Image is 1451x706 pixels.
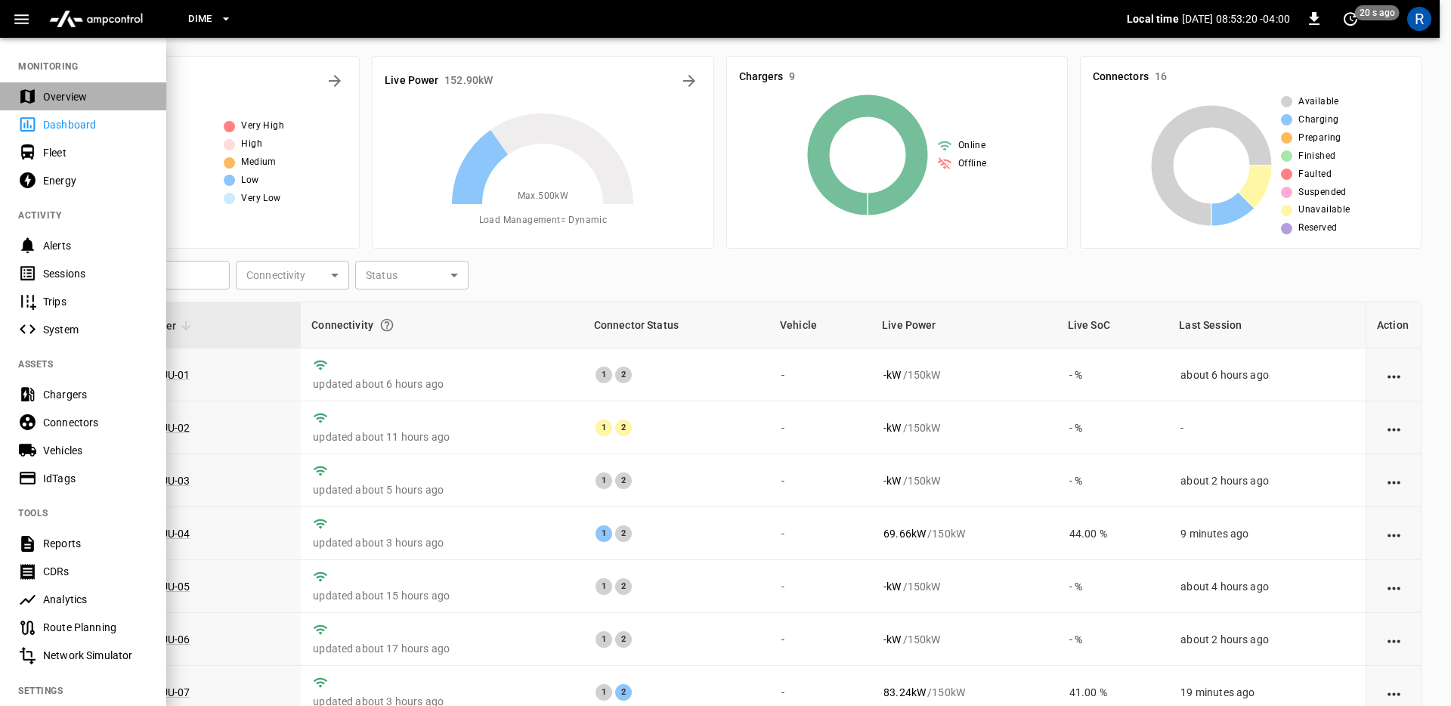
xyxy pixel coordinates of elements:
div: Connectors [43,415,148,430]
div: Fleet [43,145,148,160]
img: ampcontrol.io logo [43,5,149,33]
div: Overview [43,89,148,104]
div: Route Planning [43,620,148,635]
div: CDRs [43,564,148,579]
span: 20 s ago [1355,5,1400,20]
div: Chargers [43,387,148,402]
button: set refresh interval [1338,7,1363,31]
div: Energy [43,173,148,188]
div: Network Simulator [43,648,148,663]
div: Sessions [43,266,148,281]
p: Local time [1127,11,1179,26]
div: Trips [43,294,148,309]
div: Analytics [43,592,148,607]
div: IdTags [43,471,148,486]
div: Vehicles [43,443,148,458]
div: Dashboard [43,117,148,132]
div: Alerts [43,238,148,253]
p: [DATE] 08:53:20 -04:00 [1182,11,1290,26]
div: System [43,322,148,337]
div: profile-icon [1407,7,1431,31]
div: Reports [43,536,148,551]
span: Dime [188,11,212,28]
